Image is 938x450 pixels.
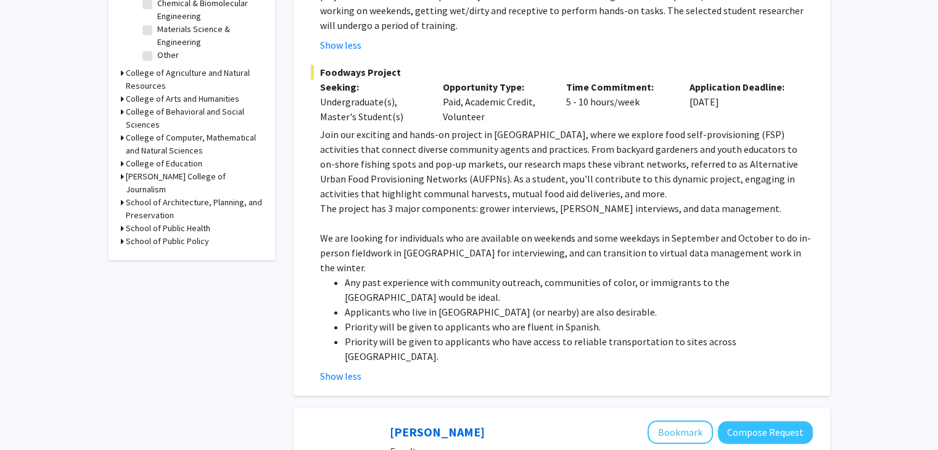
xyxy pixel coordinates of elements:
span: Foodways Project [311,65,813,80]
button: Compose Request to Angel Dunbar [718,421,813,444]
button: Add Angel Dunbar to Bookmarks [648,420,713,444]
li: Any past experience with community outreach, communities of color, or immigrants to the [GEOGRAPH... [345,275,813,305]
h3: College of Education [126,157,202,170]
iframe: Chat [9,395,52,441]
p: Seeking: [320,80,425,94]
p: Join our exciting and hands-on project in [GEOGRAPHIC_DATA], where we explore food self-provision... [320,127,813,201]
button: Show less [320,38,361,52]
li: Applicants who live in [GEOGRAPHIC_DATA] (or nearby) are also desirable. [345,305,813,319]
p: Application Deadline: [689,80,794,94]
h3: College of Behavioral and Social Sciences [126,105,263,131]
a: [PERSON_NAME] [390,424,485,440]
h3: School of Public Health [126,222,210,235]
h3: College of Arts and Humanities [126,92,239,105]
p: Opportunity Type: [443,80,548,94]
p: Time Commitment: [566,80,671,94]
div: 5 - 10 hours/week [557,80,680,124]
p: The project has 3 major components: grower interviews, [PERSON_NAME] interviews, and data managem... [320,201,813,216]
p: We are looking for individuals who are available on weekends and some weekdays in September and O... [320,231,813,275]
label: Materials Science & Engineering [157,23,260,49]
h3: [PERSON_NAME] College of Journalism [126,170,263,196]
h3: College of Computer, Mathematical and Natural Sciences [126,131,263,157]
div: [DATE] [680,80,804,124]
div: Undergraduate(s), Master's Student(s) [320,94,425,124]
li: Priority will be given to applicants who are fluent in Spanish. [345,319,813,334]
li: Priority will be given to applicants who have access to reliable transportation to sites across [... [345,334,813,364]
div: Paid, Academic Credit, Volunteer [434,80,557,124]
h3: School of Public Policy [126,235,209,248]
h3: College of Agriculture and Natural Resources [126,67,263,92]
button: Show less [320,369,361,383]
label: Other [157,49,179,62]
h3: School of Architecture, Planning, and Preservation [126,196,263,222]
